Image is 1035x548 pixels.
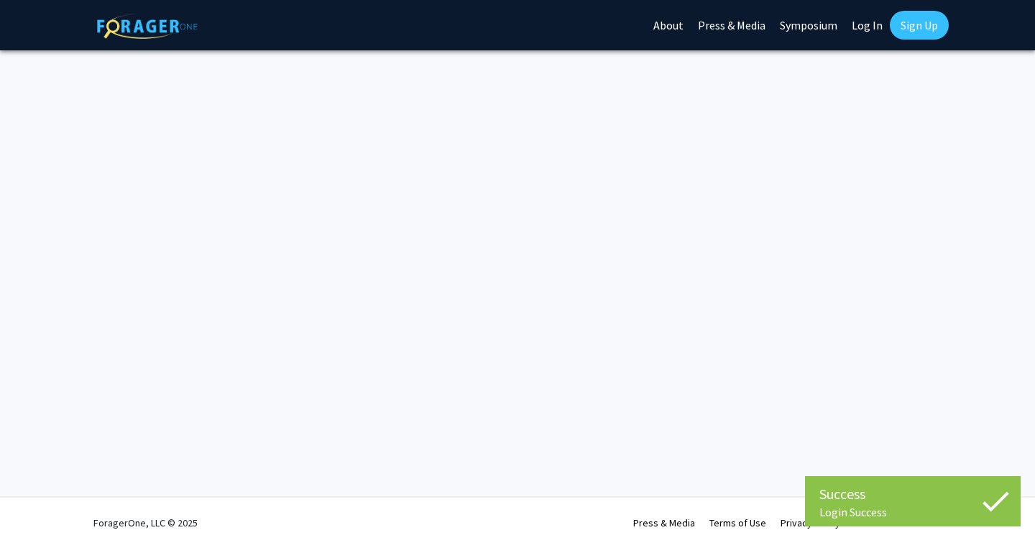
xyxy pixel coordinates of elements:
[819,505,1006,519] div: Login Success
[93,498,198,548] div: ForagerOne, LLC © 2025
[819,483,1006,505] div: Success
[633,516,695,529] a: Press & Media
[97,14,198,39] img: ForagerOne Logo
[781,516,840,529] a: Privacy Policy
[709,516,766,529] a: Terms of Use
[890,11,949,40] a: Sign Up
